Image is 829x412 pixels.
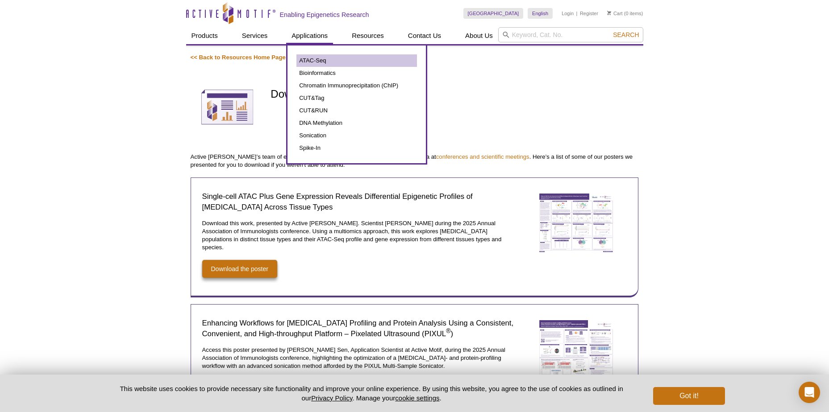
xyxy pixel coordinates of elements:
a: Privacy Policy [311,394,352,402]
li: (0 items) [607,8,643,19]
input: Keyword, Cat. No. [498,27,643,42]
h2: Enabling Epigenetics Research [280,11,369,19]
h2: Enhancing Workflows for [MEDICAL_DATA] Profiling and Protein Analysis Using a Consistent, Conveni... [202,318,515,339]
a: Services [237,27,273,44]
button: Got it! [653,387,725,405]
p: This website uses cookies to provide necessary site functionality and improve your online experie... [104,384,639,403]
h1: Download Our Scientific Posters [271,88,638,101]
a: Resources [346,27,389,44]
a: ATAC-Seq [296,54,417,67]
a: DNA Methylation [296,117,417,129]
button: cookie settings [395,394,439,402]
a: About Us [460,27,498,44]
img: Single-cell ATAC Plus Gene Expression Reveals Differential Epigenetic Profiles of Macrophages Acr... [531,187,621,259]
a: Cart [607,10,623,16]
a: [GEOGRAPHIC_DATA] [463,8,524,19]
sup: ® [446,327,450,334]
a: << Back to Resources Home Page [191,54,286,61]
a: conferences and scientific meetings [436,153,529,160]
li: | [576,8,578,19]
a: English [528,8,553,19]
a: Chromatin Immunoprecipitation (ChIP) [296,79,417,92]
img: Enhancing Workflows for Cytokine Profiling and Protein Analysis Using a Consistent, Convenient, a... [531,313,621,386]
button: Search [610,31,642,39]
img: Scientific Posters [191,70,264,144]
img: Your Cart [607,11,611,15]
a: Register [580,10,598,16]
h2: Single-cell ATAC Plus Gene Expression Reveals Differential Epigenetic Profiles of [MEDICAL_DATA] ... [202,191,515,213]
a: Single-cell ATAC Plus Gene Expression Reveals Differential Epigenetic Profiles of Macrophages Acr... [531,187,621,261]
a: Bioinformatics [296,67,417,79]
a: Products [186,27,223,44]
div: Open Intercom Messenger [799,382,820,403]
a: Spike-In [296,142,417,154]
span: Search [613,31,639,38]
a: CUT&RUN [296,104,417,117]
a: CUT&Tag [296,92,417,104]
p: Access this poster presented by [PERSON_NAME] Sen, Application Scientist at Active Motif, during ... [202,346,515,370]
a: Login [562,10,574,16]
a: Sonication [296,129,417,142]
a: Applications [286,27,333,44]
p: Download this work, presented by Active [PERSON_NAME]. Scientist [PERSON_NAME] during the 2025 An... [202,219,515,251]
a: Enhancing Workflows for Cytokine Profiling and Protein Analysis Using a Consistent, Convenient, a... [531,313,621,388]
p: Active [PERSON_NAME]’s team of expert scientists travel around the world presenting data at . Her... [191,153,639,169]
a: Contact Us [403,27,446,44]
a: Download the poster [202,260,277,278]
